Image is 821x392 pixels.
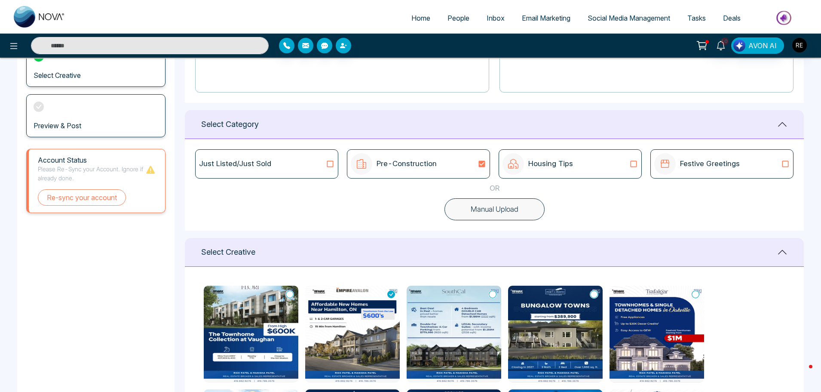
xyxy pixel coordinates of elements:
img: Nova CRM Logo [14,6,65,28]
h1: Account Status [38,156,145,164]
button: AVON AI [731,37,784,54]
span: AVON AI [748,40,777,51]
span: Tasks [687,14,706,22]
p: Housing Tips [528,158,573,170]
p: Pre-Construction [377,158,437,170]
p: Festive Greetings [680,158,740,170]
img: Lead Flow [733,40,745,52]
img: icon [502,153,524,175]
a: Tasks [679,10,714,26]
button: Re-sync your account [38,189,126,206]
span: People [447,14,469,22]
iframe: Intercom live chat [792,363,812,383]
span: Social Media Management [588,14,670,22]
span: Inbox [487,14,505,22]
a: 10 [711,37,731,52]
img: Trafalgar Highlands (29).png [610,286,704,383]
a: Email Marketing [513,10,579,26]
span: Home [411,14,430,22]
img: WhatsApp Image 2025-09-09 at 9.49.29 PM.jpeg [508,286,603,383]
img: Empire Avalon in Caledonia (28).png [305,286,400,383]
a: People [439,10,478,26]
h1: Select Category [201,120,259,129]
span: Deals [723,14,741,22]
a: Social Media Management [579,10,679,26]
img: User Avatar [792,38,807,52]
span: Email Marketing [522,14,570,22]
span: 10 [721,37,729,45]
button: Manual Upload [444,198,545,221]
img: SouthCal.jpeg [407,286,501,383]
a: Home [403,10,439,26]
img: icon [351,153,372,175]
img: Explore Flori (28).png [204,286,298,383]
p: OR [490,183,499,194]
a: Inbox [478,10,513,26]
img: icon [654,153,676,175]
a: Deals [714,10,749,26]
h3: Preview & Post [34,122,81,130]
img: Market-place.gif [754,8,816,28]
h1: Select Creative [201,247,255,257]
h3: Select Creative [34,71,81,80]
p: Just Listed/Just Sold [199,158,271,170]
p: Please Re-Sync your Account. Ignore if already done. [38,164,145,182]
